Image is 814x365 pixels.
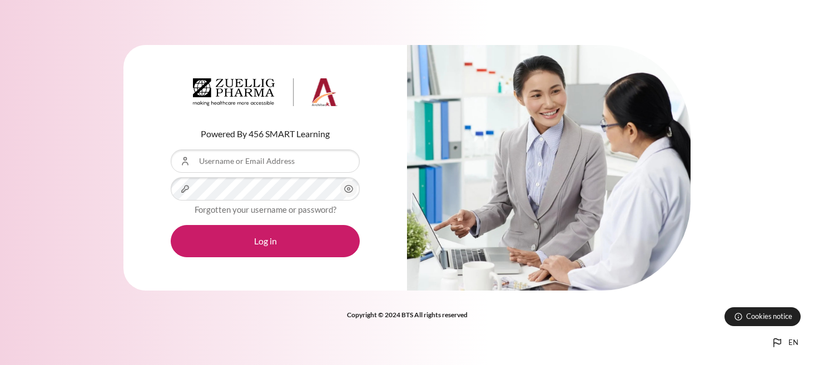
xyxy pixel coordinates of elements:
[347,311,468,319] strong: Copyright © 2024 BTS All rights reserved
[171,225,360,257] button: Log in
[724,307,801,326] button: Cookies notice
[746,311,792,322] span: Cookies notice
[193,78,337,106] img: Architeck
[788,337,798,348] span: en
[193,78,337,111] a: Architeck
[171,149,360,173] input: Username or Email Address
[195,204,336,214] a: Forgotten your username or password?
[766,332,803,354] button: Languages
[171,127,360,141] p: Powered By 456 SMART Learning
